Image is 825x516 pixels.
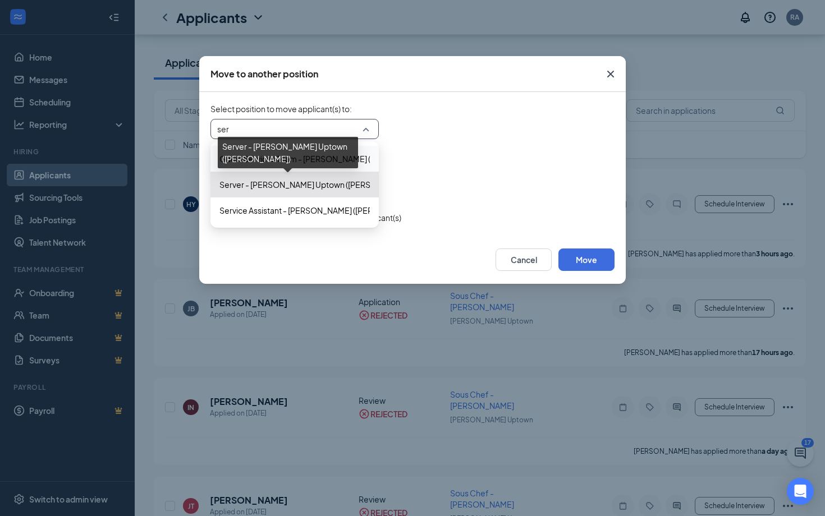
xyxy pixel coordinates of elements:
[219,204,421,216] span: Service Assistant - [PERSON_NAME] ([PERSON_NAME])
[787,478,814,505] div: Open Intercom Messenger
[218,137,358,168] div: Server - [PERSON_NAME] Uptown ([PERSON_NAME])
[219,178,414,191] span: Server - [PERSON_NAME] Uptown ([PERSON_NAME])
[604,67,617,81] svg: Cross
[595,56,626,92] button: Close
[496,248,552,271] button: Cancel
[210,103,615,114] span: Select position to move applicant(s) to :
[210,157,615,168] span: Select stage to move applicant(s) to :
[210,68,318,80] div: Move to another position
[558,248,615,271] button: Move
